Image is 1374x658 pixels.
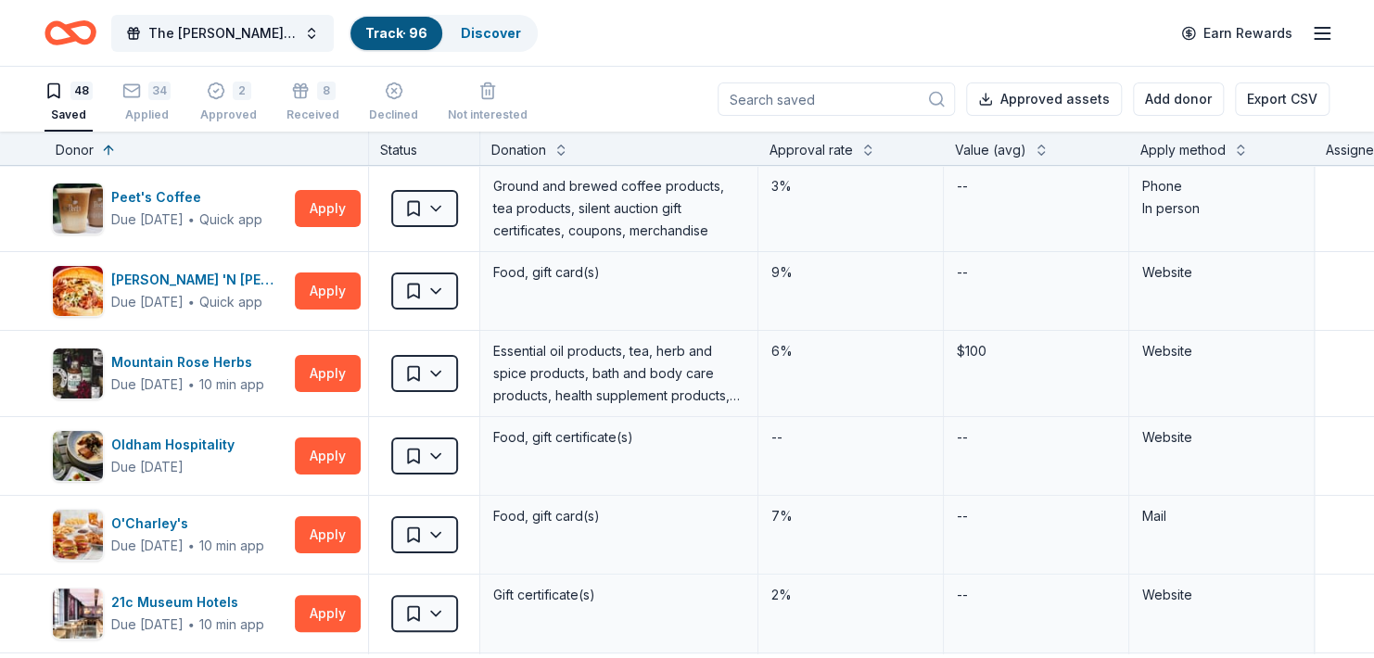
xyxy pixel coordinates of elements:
[1142,197,1301,220] div: In person
[955,139,1026,161] div: Value (avg)
[56,139,94,161] div: Donor
[448,108,528,122] div: Not interested
[369,74,418,132] button: Declined
[199,537,264,555] div: 10 min app
[45,74,93,132] button: 48Saved
[52,509,287,561] button: Image for O'Charley'sO'Charley'sDue [DATE]∙10 min app
[187,616,196,632] span: ∙
[770,259,932,285] div: 9%
[52,265,287,317] button: Image for Jim 'N Nick's BBQ Restaurant[PERSON_NAME] 'N [PERSON_NAME]'s BBQ RestaurantDue [DATE]∙Q...
[369,108,418,122] div: Declined
[1142,175,1301,197] div: Phone
[111,614,184,636] div: Due [DATE]
[1133,82,1224,116] button: Add donor
[111,209,184,231] div: Due [DATE]
[718,82,955,116] input: Search saved
[111,591,264,614] div: 21c Museum Hotels
[122,108,171,122] div: Applied
[966,82,1122,116] button: Approved assets
[111,373,184,396] div: Due [DATE]
[122,74,171,132] button: 34Applied
[286,108,339,122] div: Received
[491,424,746,450] div: Food, gift certificate(s)
[200,108,257,122] div: Approved
[200,74,257,132] button: 2Approved
[770,424,784,450] div: --
[111,434,242,456] div: Oldham Hospitality
[1142,426,1301,449] div: Website
[955,259,970,285] div: --
[955,582,970,608] div: --
[1142,261,1301,284] div: Website
[187,294,196,310] span: ∙
[111,269,287,291] div: [PERSON_NAME] 'N [PERSON_NAME]'s BBQ Restaurant
[349,15,538,52] button: Track· 96Discover
[111,535,184,557] div: Due [DATE]
[148,22,297,44] span: The [PERSON_NAME] Foundation Legacy Ball
[233,82,251,100] div: 2
[295,272,361,310] button: Apply
[770,338,932,364] div: 6%
[448,74,528,132] button: Not interested
[955,173,970,199] div: --
[52,588,287,639] button: Image for 21c Museum Hotels21c Museum HotelsDue [DATE]∙10 min app
[1140,139,1226,161] div: Apply method
[770,139,853,161] div: Approval rate
[295,516,361,553] button: Apply
[295,437,361,475] button: Apply
[1142,584,1301,606] div: Website
[111,15,334,52] button: The [PERSON_NAME] Foundation Legacy Ball
[955,503,970,529] div: --
[199,375,264,394] div: 10 min app
[187,376,196,392] span: ∙
[187,538,196,553] span: ∙
[52,183,287,234] button: Image for Peet's CoffeePeet's CoffeeDue [DATE]∙Quick app
[365,25,427,41] a: Track· 96
[53,183,103,234] img: Image for Peet's Coffee
[45,11,96,55] a: Home
[53,588,103,639] img: Image for 21c Museum Hotels
[53,510,103,560] img: Image for O'Charley's
[148,82,171,100] div: 34
[770,173,932,199] div: 3%
[955,338,1117,364] div: $100
[53,431,103,481] img: Image for Oldham Hospitality
[770,503,932,529] div: 7%
[111,351,264,373] div: Mountain Rose Herbs
[1142,340,1301,362] div: Website
[199,210,262,229] div: Quick app
[491,259,746,285] div: Food, gift card(s)
[295,190,361,227] button: Apply
[461,25,521,41] a: Discover
[369,132,480,165] div: Status
[1170,17,1304,50] a: Earn Rewards
[955,424,970,450] div: --
[491,582,746,608] div: Gift certificate(s)
[53,348,103,399] img: Image for Mountain Rose Herbs
[187,211,196,227] span: ∙
[770,582,932,608] div: 2%
[491,338,746,409] div: Essential oil products, tea, herb and spice products, bath and body care products, health supplem...
[295,355,361,392] button: Apply
[53,266,103,316] img: Image for Jim 'N Nick's BBQ Restaurant
[295,595,361,632] button: Apply
[70,82,93,100] div: 48
[491,173,746,244] div: Ground and brewed coffee products, tea products, silent auction gift certificates, coupons, merch...
[111,512,264,535] div: O'Charley's
[111,186,262,209] div: Peet's Coffee
[1235,82,1329,116] button: Export CSV
[111,291,184,313] div: Due [DATE]
[491,503,746,529] div: Food, gift card(s)
[45,108,93,122] div: Saved
[52,348,287,399] button: Image for Mountain Rose HerbsMountain Rose HerbsDue [DATE]∙10 min app
[199,293,262,311] div: Quick app
[1142,505,1301,527] div: Mail
[199,615,264,634] div: 10 min app
[111,456,184,478] div: Due [DATE]
[52,430,287,482] button: Image for Oldham HospitalityOldham HospitalityDue [DATE]
[491,139,546,161] div: Donation
[286,74,339,132] button: 8Received
[317,82,336,100] div: 8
